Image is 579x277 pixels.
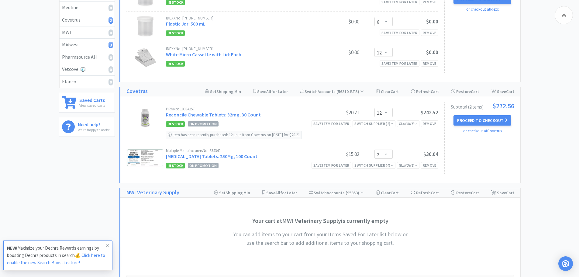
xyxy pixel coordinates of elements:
[219,190,226,196] span: Set
[421,60,438,67] div: Remove
[62,16,112,24] div: Covetrus
[229,230,412,248] h4: You can add items to your cart from your Items Saved For Later list below or use the search bar t...
[59,14,115,26] a: Covetrus2
[491,188,514,197] div: Save
[7,244,106,266] p: Maximize your Dechra Rewards earnings by boosting Dechra products in search💰.
[166,121,185,127] span: In Stock
[399,163,418,168] span: GL:
[62,29,112,36] div: MWI
[451,102,514,109] div: Subtotal ( 2 item s ):
[109,79,113,85] i: 0
[491,87,514,96] div: Save
[166,16,314,20] div: IDEXX No: [PHONE_NUMBER]
[59,76,115,88] a: Elanco0
[421,162,438,168] div: Remove
[421,29,438,36] div: Remove
[376,188,399,197] div: Clear
[471,89,479,94] span: Cart
[421,109,438,116] span: $242.52
[62,41,112,49] div: Midwest
[376,87,399,96] div: Clear
[506,190,514,196] span: Cart
[314,49,359,56] div: $0.00
[314,18,359,25] div: $0.00
[391,89,399,94] span: Cart
[7,245,17,251] strong: NEW!
[492,102,514,109] span: $272.56
[166,61,185,67] span: In Stock
[380,29,419,36] div: Save item for later
[404,121,414,126] i: None
[210,89,216,94] span: Set
[62,53,112,61] div: Pharmsource AH
[78,120,111,127] h6: Need help?
[59,93,115,113] a: Saved CartsView saved carts
[466,7,499,12] a: or checkout at Idexx
[126,87,148,96] a: Covetrus
[391,190,399,196] span: Cart
[451,188,479,197] div: Restore
[79,102,105,108] p: View saved carts
[214,188,250,197] div: Shipping Min
[166,112,261,118] a: Reconcile Chewable Tablets: 32mg, 30 Count
[399,121,418,126] span: GL:
[558,256,573,271] div: Open Intercom Messenger
[305,89,318,94] span: Switch
[336,89,364,94] span: ( 56310-BTS )
[309,188,364,197] div: Accounts
[166,30,185,36] span: In Stock
[421,120,438,127] div: Remove
[59,26,115,39] a: MWI0
[166,131,302,139] div: Item has been recently purchased: 12 units from Covetrus on [DATE] for $20.21
[354,162,393,168] div: Switch Supplier ( 4 )
[463,128,502,133] a: or checkout at Covetrus
[78,127,111,133] p: We're happy to assist!
[59,2,115,14] a: Medline0
[205,87,241,96] div: Shipping Min
[354,121,393,126] div: Switch Supplier ( 2 )
[109,17,113,24] i: 2
[431,190,439,196] span: Cart
[166,153,257,159] a: [MEDICAL_DATA] Tablets: 250Mg, 100 Count
[135,47,156,68] img: 791d01ab194c4ae0a9c886882471ed30_175073.png
[59,63,115,76] a: Vetcove0
[300,87,364,96] div: Accounts
[314,190,327,196] span: Switch
[451,87,479,96] div: Restore
[166,21,205,27] a: Plastic Jar: 500 mL
[314,151,359,158] div: $15.02
[453,115,511,126] button: Proceed to Checkout
[109,29,113,36] i: 0
[62,65,112,73] div: Vetcove
[109,54,113,61] i: 0
[62,4,112,12] div: Medline
[431,89,439,94] span: Cart
[126,149,164,167] img: 20187166af4543db9bf8c675a4f80927_797958.png
[345,190,364,196] span: ( 95853 )
[109,66,113,73] i: 0
[166,107,314,111] div: PRN No: 10034257
[411,87,439,96] div: Refresh
[229,216,412,226] h3: Your cart at MWI Veterinary Supply is currently empty
[404,163,414,168] i: None
[312,162,351,168] div: Save item for later
[62,78,112,86] div: Elanco
[266,190,297,196] span: Save for Later
[506,89,514,94] span: Cart
[257,89,288,94] span: Save for Later
[312,120,351,127] div: Save item for later
[166,51,241,57] a: White Micro Cassette with Lid: Each
[266,89,271,94] span: All
[314,109,359,116] div: $20.21
[423,151,438,158] span: $30.04
[59,39,115,51] a: Midwest3
[426,18,438,25] span: $0.00
[135,16,156,37] img: 2bf729d1325a49d7b18108782c32b358_175295.png
[126,188,179,197] a: MWI Veterinary Supply
[109,42,113,48] i: 3
[426,49,438,56] span: $0.00
[411,188,439,197] div: Refresh
[471,190,479,196] span: Cart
